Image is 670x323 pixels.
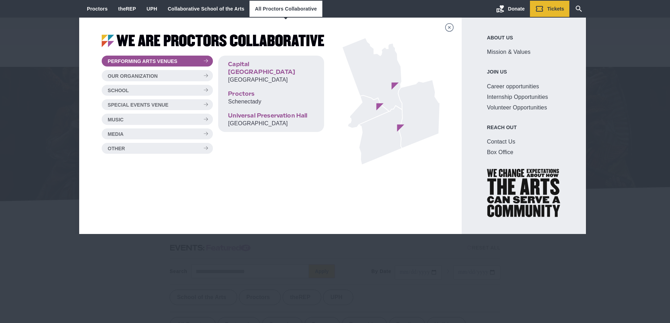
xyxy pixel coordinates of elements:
a: Internship Opportunities [487,92,561,102]
strong: Reach Out [487,124,561,131]
button: Music [102,114,213,125]
span: Our Organization [108,74,158,78]
strong: About Us [487,34,561,41]
button: Media [102,128,213,139]
button: School [102,85,213,96]
a: Universal Preservation Hall[GEOGRAPHIC_DATA] [221,110,321,129]
span: Performing Arts Venues [108,59,177,64]
span: Donate [508,6,525,12]
span: [GEOGRAPHIC_DATA] [228,77,287,83]
img: We Are Proctors Collaborative [102,34,324,47]
a: theREP [118,6,136,12]
span: School [108,88,129,93]
a: Tickets [530,1,569,17]
div: Performing Arts Venues [218,56,324,132]
span: Universal Preservation Hall [228,112,314,120]
span: Other [108,146,125,151]
a: Collaborative School of the Arts [168,6,245,12]
a: Mission & Values [487,47,561,57]
a: All Proctors Collaborative [255,6,317,12]
a: Search [569,1,588,17]
span: [GEOGRAPHIC_DATA] [228,120,287,126]
span: Schenectady [228,99,261,104]
a: Volunteer Opportunities [487,102,561,113]
span: Capital [GEOGRAPHIC_DATA] [228,61,314,76]
strong: Join Us [487,69,561,75]
span: Media [108,132,124,137]
span: Tickets [547,6,564,12]
a: Career opportunities [487,81,561,92]
a: Proctors [87,6,108,12]
a: UPH [147,6,157,12]
button: Performing Arts Venues [102,56,213,66]
button: Other [102,143,213,154]
img: We change expectations about how the arts can serve a community [487,169,561,217]
button: Our Organization [102,70,213,81]
a: Donate [491,1,530,17]
a: Box Office [487,147,561,158]
button: Special Events Venue [102,99,213,110]
span: Music [108,117,124,122]
a: Contact Us [487,137,561,147]
a: Capital [GEOGRAPHIC_DATA][GEOGRAPHIC_DATA] [221,59,321,85]
span: Proctors [228,90,314,98]
a: ProctorsSchenectady [221,88,321,107]
span: Special Events Venue [108,102,168,107]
